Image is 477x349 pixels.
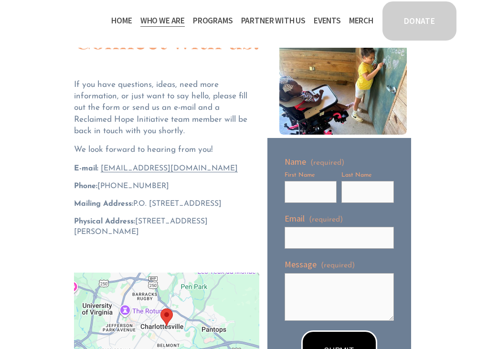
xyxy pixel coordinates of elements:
span: Message [285,258,317,270]
strong: E-mail: [74,165,98,172]
div: Last Name [341,171,394,181]
div: RHI Headquarters 911 East Jefferson Street Charlottesville, VA, 22902, United States [160,308,173,326]
a: Events [314,13,341,28]
span: (required) [321,260,355,271]
span: We look forward to hearing from you! [74,146,213,154]
span: Email [285,212,305,224]
h1: Connect with us! [74,27,260,52]
a: folder dropdown [241,13,306,28]
a: Home [111,13,132,28]
div: First Name [285,171,337,181]
span: If you have questions, ideas, need more information, or just want to say hello, please fill out t... [74,81,250,135]
strong: Phone: [74,182,97,190]
span: Who We Are [140,14,185,28]
a: folder dropdown [140,13,185,28]
span: Name [285,156,306,168]
a: folder dropdown [193,13,233,28]
span: (required) [309,214,343,225]
span: ‪[PHONE_NUMBER]‬ [74,182,169,190]
span: Programs [193,14,233,28]
a: Merch [349,13,373,28]
span: (required) [310,159,344,167]
strong: Physical Address: [74,218,135,225]
span: [STREET_ADDRESS][PERSON_NAME] [74,218,208,236]
strong: Mailing Address: [74,200,133,208]
span: P.O. [STREET_ADDRESS] [74,200,222,208]
span: Partner With Us [241,14,306,28]
a: [EMAIL_ADDRESS][DOMAIN_NAME] [101,165,238,172]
